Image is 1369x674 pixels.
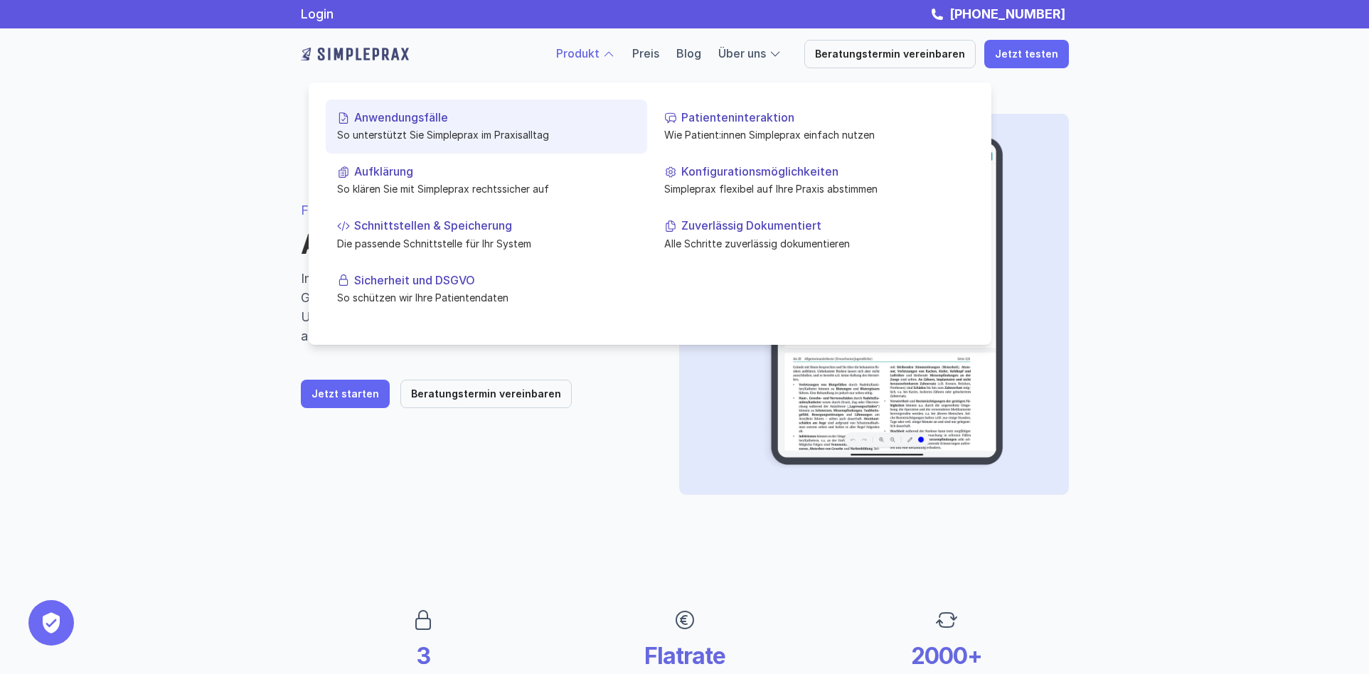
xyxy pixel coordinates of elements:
[804,40,976,68] a: Beratungstermin vereinbaren
[326,100,647,154] a: AnwendungsfälleSo unterstützt Sie Simpleprax im Praxisalltag
[301,269,645,346] p: In Kooperation mit Thieme, Medudoc und dem Deutschen Grünen Kreuz – Ihre Patient:innen erhalten g...
[301,6,334,21] a: Login
[301,200,645,220] p: FEATURE
[354,219,636,232] p: Schnittstellen & Speicherung
[301,380,390,408] a: Jetzt starten
[301,228,645,261] h1: Aufklärung
[329,643,517,670] p: 3
[676,46,701,60] a: Blog
[995,48,1058,60] p: Jetzt testen
[411,388,561,400] p: Beratungstermin vereinbaren
[653,154,974,208] a: KonfigurationsmöglichkeitenSimpleprax flexibel auf Ihre Praxis abstimmen
[556,46,600,60] a: Produkt
[815,48,965,60] p: Beratungstermin vereinbaren
[632,46,659,60] a: Preis
[337,289,636,304] p: So schützen wir Ihre Patientendaten
[591,643,779,670] p: Flatrate
[311,388,379,400] p: Jetzt starten
[681,165,963,178] p: Konfigurationsmöglichkeiten
[718,46,766,60] a: Über uns
[354,111,636,124] p: Anwendungsfälle
[337,181,636,196] p: So klären Sie mit Simpleprax rechtssicher auf
[400,380,572,408] a: Beratungstermin vereinbaren
[984,40,1069,68] a: Jetzt testen
[326,208,647,262] a: Schnittstellen & SpeicherungDie passende Schnittstelle für Ihr System
[326,262,647,316] a: Sicherheit und DSGVOSo schützen wir Ihre Patientendaten
[946,6,1069,21] a: [PHONE_NUMBER]
[326,154,647,208] a: AufklärungSo klären Sie mit Simpleprax rechtssicher auf
[681,219,963,232] p: Zuverlässig Dokumentiert
[681,111,963,124] p: Patienteninteraktion
[337,127,636,142] p: So unterstützt Sie Simpleprax im Praxisalltag
[354,165,636,178] p: Aufklärung
[354,273,636,287] p: Sicherheit und DSGVO
[949,6,1065,21] strong: [PHONE_NUMBER]
[664,127,963,142] p: Wie Patient:innen Simpleprax einfach nutzen
[337,235,636,250] p: Die passende Schnittstelle für Ihr System
[664,235,963,250] p: Alle Schritte zuverlässig dokumentieren
[664,181,963,196] p: Simpleprax flexibel auf Ihre Praxis abstimmen
[853,643,1040,670] p: 2000+
[653,100,974,154] a: PatienteninteraktionWie Patient:innen Simpleprax einfach nutzen
[653,208,974,262] a: Zuverlässig DokumentiertAlle Schritte zuverlässig dokumentieren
